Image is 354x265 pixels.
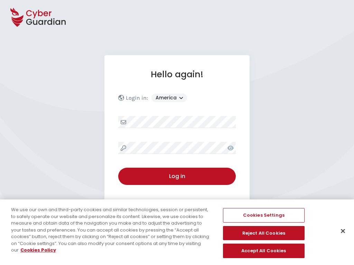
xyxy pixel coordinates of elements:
button: Log in [118,168,236,185]
h1: Hello again! [118,69,236,80]
button: Close [335,224,351,239]
div: We use our own and third-party cookies and similar technologies, session or persistent, to safely... [11,206,212,254]
a: Did you forget your password? [118,199,236,207]
div: Log in [123,172,231,180]
a: More information about your privacy, opens in a new tab [20,247,56,253]
p: Login in: [126,95,148,101]
button: Reject All Cookies [223,226,305,241]
button: Cookies Settings [223,208,305,223]
button: Accept All Cookies [223,244,305,258]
